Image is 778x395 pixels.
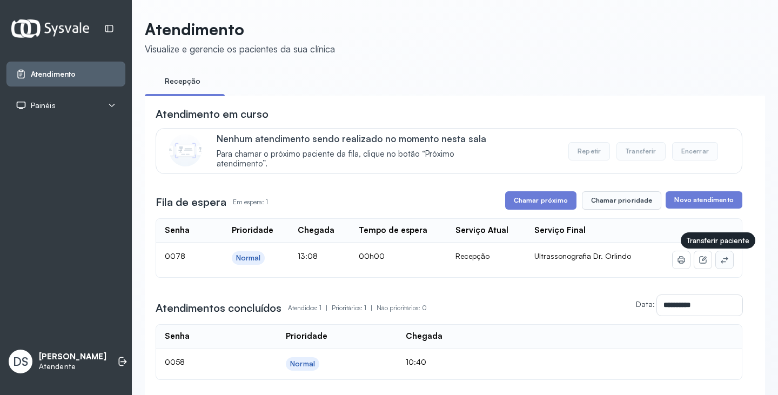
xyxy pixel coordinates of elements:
[156,106,269,122] h3: Atendimento em curso
[145,19,335,39] p: Atendimento
[156,300,281,316] h3: Atendimentos concluídos
[672,142,718,160] button: Encerrar
[165,357,185,366] span: 0058
[455,225,508,236] div: Serviço Atual
[11,19,89,37] img: Logotipo do estabelecimento
[455,251,517,261] div: Recepção
[156,195,226,210] h3: Fila de espera
[165,251,185,260] span: 0078
[332,300,377,316] p: Prioritários: 1
[236,253,261,263] div: Normal
[298,251,318,260] span: 13:08
[217,133,502,144] p: Nenhum atendimento sendo realizado no momento nesta sala
[505,191,576,210] button: Chamar próximo
[359,251,385,260] span: 00h00
[165,225,190,236] div: Senha
[39,362,106,371] p: Atendente
[286,331,327,342] div: Prioridade
[165,331,190,342] div: Senha
[359,225,427,236] div: Tempo de espera
[145,72,220,90] a: Recepção
[616,142,666,160] button: Transferir
[233,195,268,210] p: Em espera: 1
[169,134,202,166] img: Imagem de CalloutCard
[636,299,655,309] label: Data:
[534,251,631,260] span: Ultrassonografia Dr. Orlindo
[371,304,372,312] span: |
[582,191,662,210] button: Chamar prioridade
[406,331,442,342] div: Chegada
[298,225,334,236] div: Chegada
[31,70,76,79] span: Atendimento
[568,142,610,160] button: Repetir
[232,225,273,236] div: Prioridade
[39,352,106,362] p: [PERSON_NAME]
[326,304,327,312] span: |
[534,225,586,236] div: Serviço Final
[290,359,315,369] div: Normal
[217,149,502,170] span: Para chamar o próximo paciente da fila, clique no botão “Próximo atendimento”.
[377,300,427,316] p: Não prioritários: 0
[666,191,742,209] button: Novo atendimento
[145,43,335,55] div: Visualize e gerencie os pacientes da sua clínica
[31,101,56,110] span: Painéis
[406,357,426,366] span: 10:40
[16,69,116,79] a: Atendimento
[288,300,332,316] p: Atendidos: 1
